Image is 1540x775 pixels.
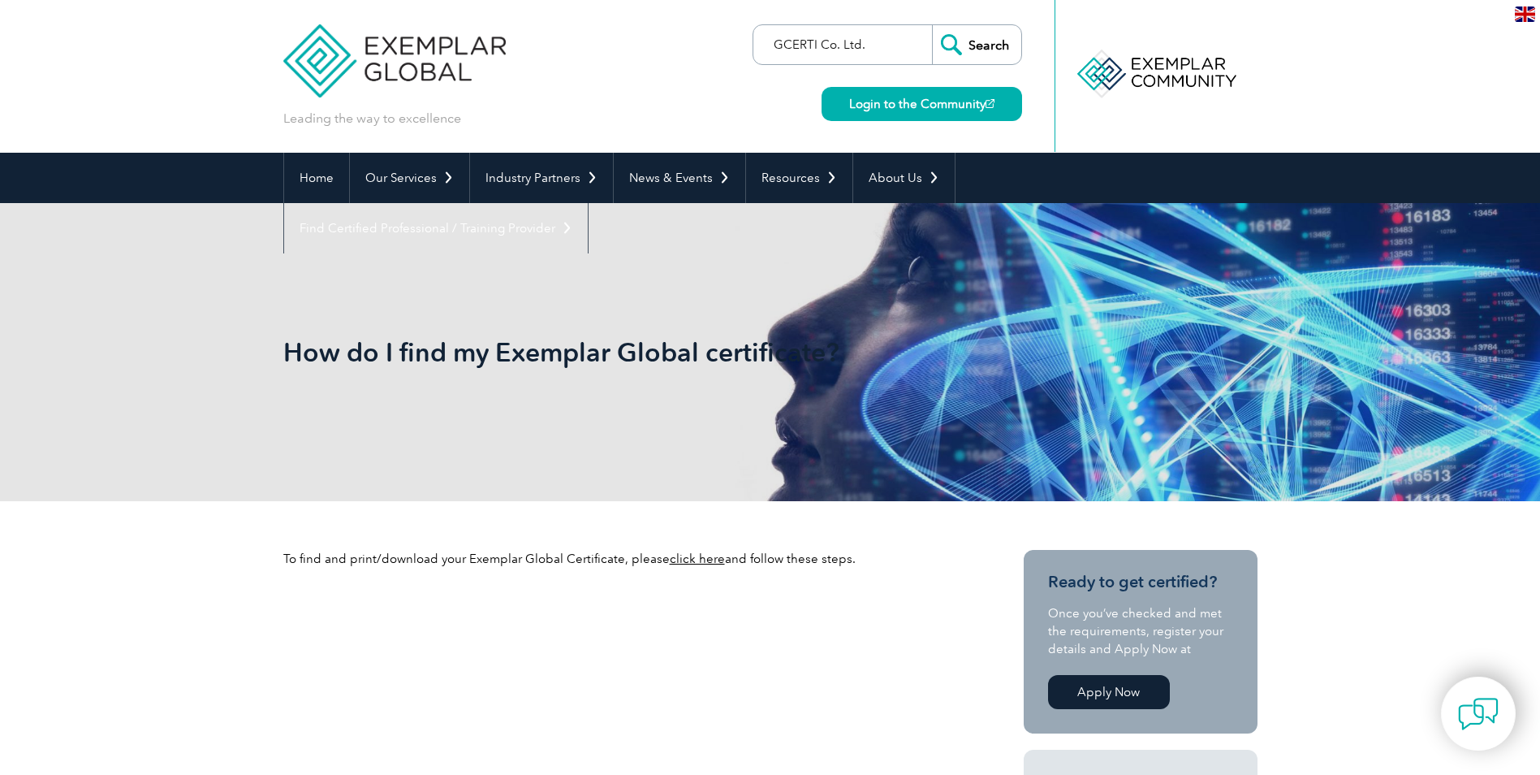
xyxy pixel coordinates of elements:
[350,153,469,203] a: Our Services
[1048,572,1233,592] h3: Ready to get certified?
[283,550,965,568] p: To find and print/download your Exemplar Global Certificate, please and follow these steps.
[822,87,1022,121] a: Login to the Community
[284,203,588,253] a: Find Certified Professional / Training Provider
[670,552,725,566] a: click here
[986,99,994,108] img: open_square.png
[853,153,955,203] a: About Us
[614,153,745,203] a: News & Events
[1458,694,1499,734] img: contact-chat.png
[1048,675,1170,709] a: Apply Now
[283,336,907,368] h1: How do I find my Exemplar Global certificate?
[1048,604,1233,658] p: Once you’ve checked and met the requirements, register your details and Apply Now at
[932,25,1021,64] input: Search
[746,153,852,203] a: Resources
[284,153,349,203] a: Home
[470,153,613,203] a: Industry Partners
[283,110,461,128] p: Leading the way to excellence
[1515,6,1535,22] img: en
